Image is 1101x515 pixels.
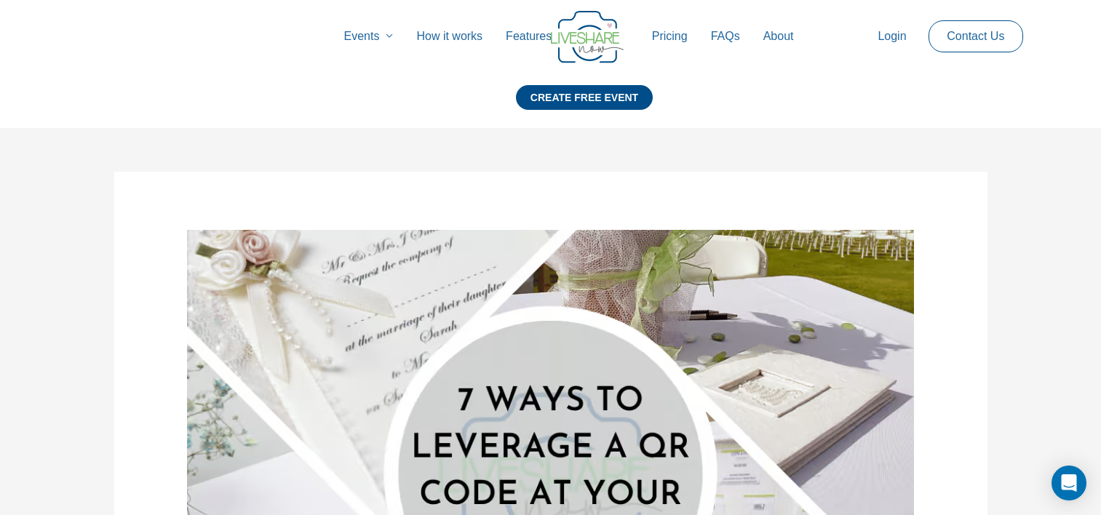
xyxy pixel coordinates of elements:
a: Pricing [640,13,699,60]
a: About [752,13,806,60]
a: Events [333,13,405,60]
img: Group 14 | Live Photo Slideshow for Events | Create Free Events Album for Any Occasion [551,11,624,63]
div: CREATE FREE EVENT [516,85,653,110]
a: CREATE FREE EVENT [516,85,653,128]
a: FAQs [699,13,752,60]
div: Open Intercom Messenger [1052,466,1086,500]
a: How it works [405,13,494,60]
nav: Site Navigation [25,13,1076,60]
a: Features [494,13,563,60]
a: Contact Us [935,21,1016,52]
a: Login [866,13,918,60]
